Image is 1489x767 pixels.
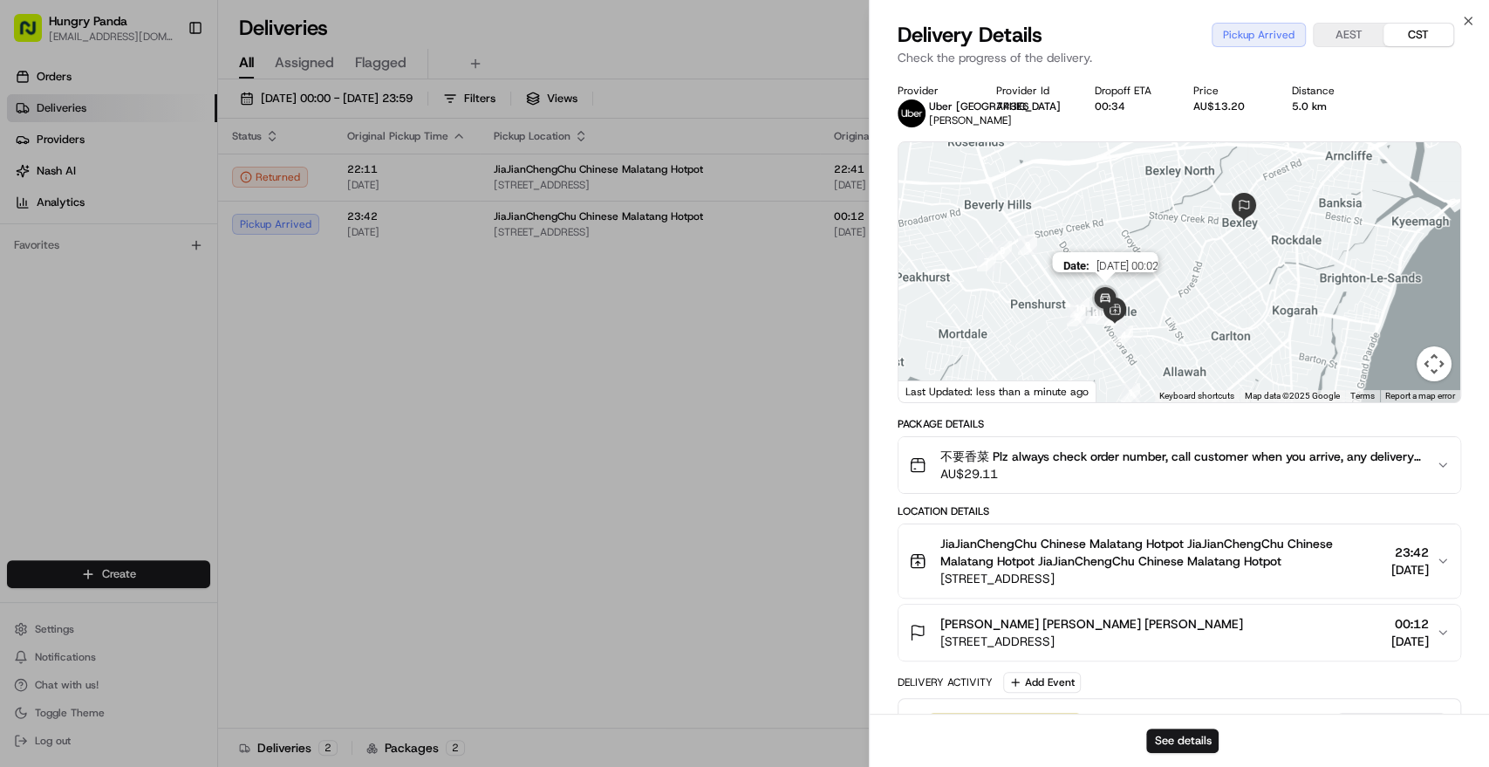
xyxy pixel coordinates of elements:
span: 23:42 [1391,544,1429,561]
div: 8 [993,241,1012,260]
button: CST [1383,24,1453,46]
div: 💻 [147,392,161,406]
div: Package Details [898,417,1461,431]
div: 5.0 km [1292,99,1363,113]
span: [PERSON_NAME] [54,271,141,284]
button: See details [1146,729,1219,753]
div: 4 [1114,325,1133,345]
div: Last Updated: less than a minute ago [898,380,1096,402]
div: Dropoff ETA [1095,84,1165,98]
img: uber-new-logo.jpeg [898,99,926,127]
div: 10 [1070,298,1089,318]
img: 1753817452368-0c19585d-7be3-40d9-9a41-2dc781b3d1eb [37,167,68,198]
img: Nash [17,17,52,52]
a: Report a map error [1385,391,1455,401]
a: 📗Knowledge Base [10,383,140,414]
button: JiaJianChengChu Chinese Malatang Hotpot JiaJianChengChu Chinese Malatang Hotpot JiaJianChengChu C... [898,524,1460,598]
span: Delivery Details [898,21,1042,49]
div: Delivery Activity [898,675,993,689]
button: AEST [1314,24,1383,46]
span: Map data ©2025 Google [1245,391,1340,401]
button: Keyboard shortcuts [1159,390,1234,402]
div: Provider Id [996,84,1067,98]
span: 00:12 [1391,615,1429,633]
img: 1736555255976-a54dd68f-1ca7-489b-9aae-adbdc363a1c4 [17,167,49,198]
div: Distance [1292,84,1363,98]
span: • [58,318,64,332]
div: AU$13.20 [1193,99,1264,113]
input: Clear [45,113,288,131]
button: See all [270,223,318,244]
p: Check the progress of the delivery. [898,49,1461,66]
div: Past conversations [17,227,112,241]
span: AU$29.11 [940,465,1422,483]
span: [STREET_ADDRESS] [940,570,1384,587]
div: 2 [1067,307,1086,326]
span: Uber [GEOGRAPHIC_DATA] [929,99,1061,113]
button: Map camera controls [1417,346,1451,381]
a: Terms [1350,391,1375,401]
div: Provider [898,84,968,98]
a: 💻API Documentation [140,383,287,414]
span: 8月15日 [67,318,108,332]
a: Powered byPylon [123,432,211,446]
img: 1736555255976-a54dd68f-1ca7-489b-9aae-adbdc363a1c4 [35,271,49,285]
span: API Documentation [165,390,280,407]
img: Bea Lacdao [17,254,45,282]
div: 9 [1018,236,1037,255]
button: 743E6 [996,99,1029,113]
div: Location Details [898,504,1461,518]
span: JiaJianChengChu Chinese Malatang Hotpot JiaJianChengChu Chinese Malatang Hotpot JiaJianChengChu C... [940,535,1384,570]
div: 📗 [17,392,31,406]
span: Knowledge Base [35,390,133,407]
span: Date : [1062,259,1089,272]
button: Start new chat [297,172,318,193]
a: Open this area in Google Maps (opens a new window) [903,380,960,402]
button: [PERSON_NAME] [PERSON_NAME] [PERSON_NAME][STREET_ADDRESS]00:12[DATE] [898,605,1460,661]
div: 1 [1121,383,1140,402]
span: [STREET_ADDRESS] [940,633,1243,650]
img: Google [903,380,960,402]
span: [DATE] [1391,633,1429,650]
button: Add Event [1003,672,1081,693]
span: Pylon [174,433,211,446]
button: 不要香菜 Plz always check order number, call customer when you arrive, any delivery issues, Contact W... [898,437,1460,493]
span: 8月19日 [154,271,195,284]
span: [PERSON_NAME] [929,113,1012,127]
div: Start new chat [79,167,286,184]
span: 不要香菜 Plz always check order number, call customer when you arrive, any delivery issues, Contact W... [940,448,1422,465]
span: • [145,271,151,284]
span: [PERSON_NAME] [PERSON_NAME] [PERSON_NAME] [940,615,1243,633]
span: [DATE] [1391,561,1429,579]
div: 7 [977,252,996,271]
div: Price [1193,84,1264,98]
div: We're available if you need us! [79,184,240,198]
p: Welcome 👋 [17,70,318,98]
div: 00:34 [1095,99,1165,113]
span: [DATE] 00:02 [1096,259,1158,272]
